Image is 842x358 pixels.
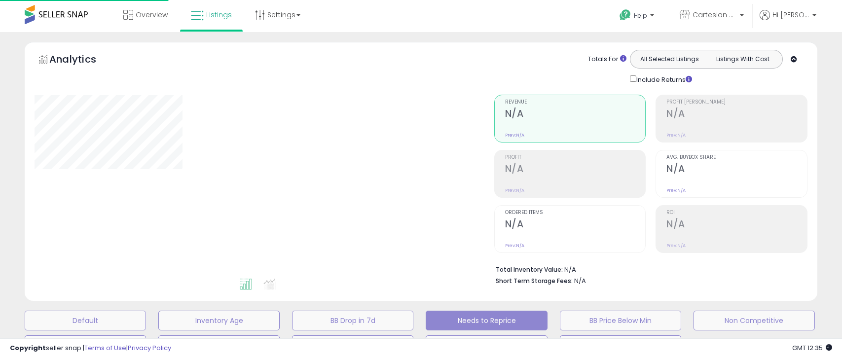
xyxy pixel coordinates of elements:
[496,265,563,274] b: Total Inventory Value:
[505,163,646,177] h2: N/A
[505,210,646,215] span: Ordered Items
[666,187,686,193] small: Prev: N/A
[706,53,779,66] button: Listings With Cost
[622,73,704,85] div: Include Returns
[588,55,626,64] div: Totals For
[694,311,815,330] button: Non Competitive
[666,155,807,160] span: Avg. Buybox Share
[505,100,646,105] span: Revenue
[792,343,832,353] span: 2025-08-15 12:35 GMT
[505,155,646,160] span: Profit
[136,10,168,20] span: Overview
[158,311,280,330] button: Inventory Age
[505,243,524,249] small: Prev: N/A
[560,335,681,355] button: shipping
[619,9,631,21] i: Get Help
[505,108,646,121] h2: N/A
[10,344,171,353] div: seller snap | |
[772,10,809,20] span: Hi [PERSON_NAME]
[666,218,807,232] h2: N/A
[84,343,126,353] a: Terms of Use
[666,163,807,177] h2: N/A
[634,11,647,20] span: Help
[505,132,524,138] small: Prev: N/A
[426,311,547,330] button: Needs to Reprice
[496,277,573,285] b: Short Term Storage Fees:
[666,108,807,121] h2: N/A
[574,276,586,286] span: N/A
[25,335,146,355] button: Top Sellers
[292,311,413,330] button: BB Drop in 7d
[158,335,280,355] button: Selling @ Max
[25,311,146,330] button: Default
[128,343,171,353] a: Privacy Policy
[496,263,800,275] li: N/A
[633,53,706,66] button: All Selected Listings
[560,311,681,330] button: BB Price Below Min
[505,218,646,232] h2: N/A
[666,243,686,249] small: Prev: N/A
[206,10,232,20] span: Listings
[666,132,686,138] small: Prev: N/A
[292,335,413,355] button: Items Being Repriced
[612,1,664,32] a: Help
[426,335,547,355] button: 30 Day Decrease
[505,187,524,193] small: Prev: N/A
[693,10,737,20] span: Cartesian Partners LLC
[49,52,115,69] h5: Analytics
[10,343,46,353] strong: Copyright
[666,100,807,105] span: Profit [PERSON_NAME]
[760,10,816,32] a: Hi [PERSON_NAME]
[666,210,807,215] span: ROI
